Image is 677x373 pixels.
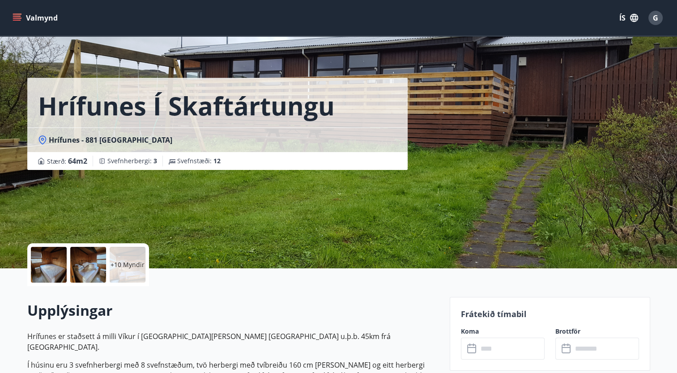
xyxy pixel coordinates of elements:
span: Svefnherbergi : [107,157,157,165]
button: menu [11,10,61,26]
span: Svefnstæði : [177,157,221,165]
span: Hrífunes - 881 [GEOGRAPHIC_DATA] [49,135,172,145]
h2: Upplýsingar [27,301,439,320]
p: Frátekið tímabil [461,308,639,320]
button: ÍS [614,10,643,26]
span: 64 m2 [68,156,87,166]
p: Hrífunes er staðsett á milli Víkur í [GEOGRAPHIC_DATA][PERSON_NAME] [GEOGRAPHIC_DATA] u.þ.b. 45km... [27,331,439,352]
span: 12 [213,157,221,165]
span: G [653,13,658,23]
h1: Hrífunes í Skaftártungu [38,89,335,123]
span: 3 [153,157,157,165]
span: Stærð : [47,156,87,166]
p: +10 Myndir [111,260,145,269]
label: Koma [461,327,545,336]
label: Brottför [555,327,639,336]
button: G [645,7,666,29]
